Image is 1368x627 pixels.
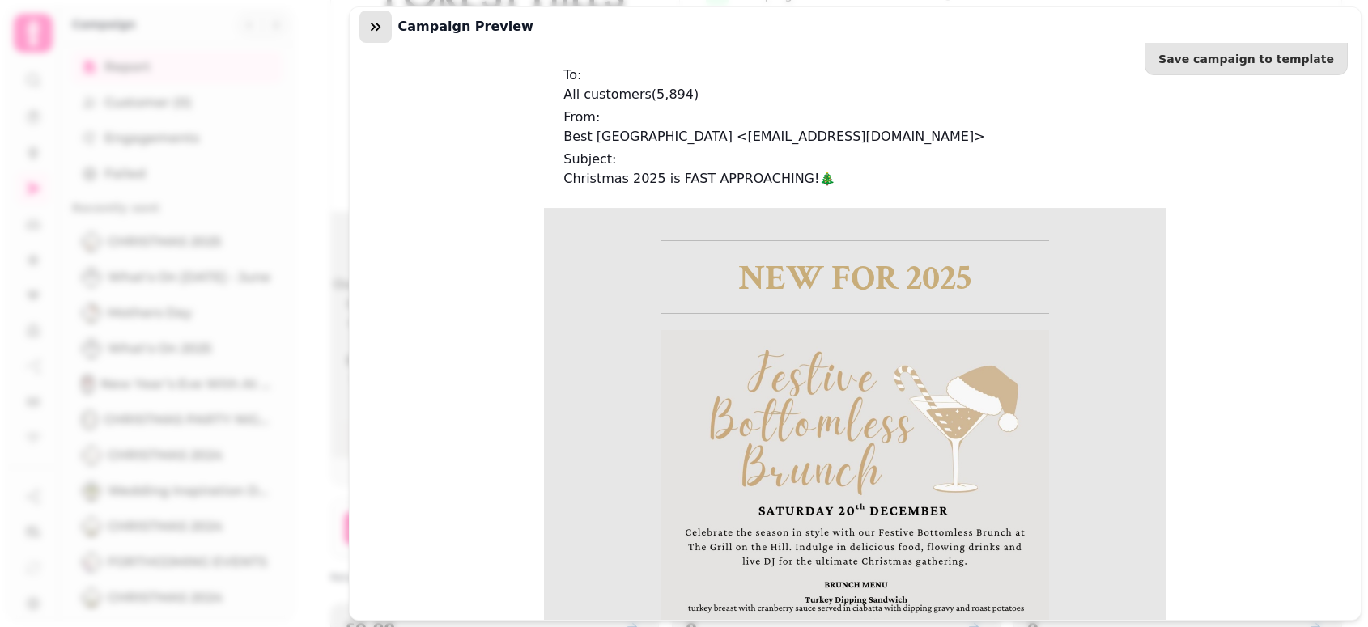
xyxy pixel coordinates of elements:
p: Best [GEOGRAPHIC_DATA] <[EMAIL_ADDRESS][DOMAIN_NAME]> [563,127,1146,146]
p: To: [563,66,1146,85]
p: Subject: [563,150,1146,169]
p: All customers ( 5,894 ) [563,85,1146,104]
h3: Campaign preview [398,17,540,36]
span: Save campaign to template [1158,53,1334,65]
button: Save campaign to template [1145,43,1348,75]
p: From: [563,108,1146,127]
p: Christmas 2025 is FAST APPROACHING!🎄 [563,169,1146,189]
